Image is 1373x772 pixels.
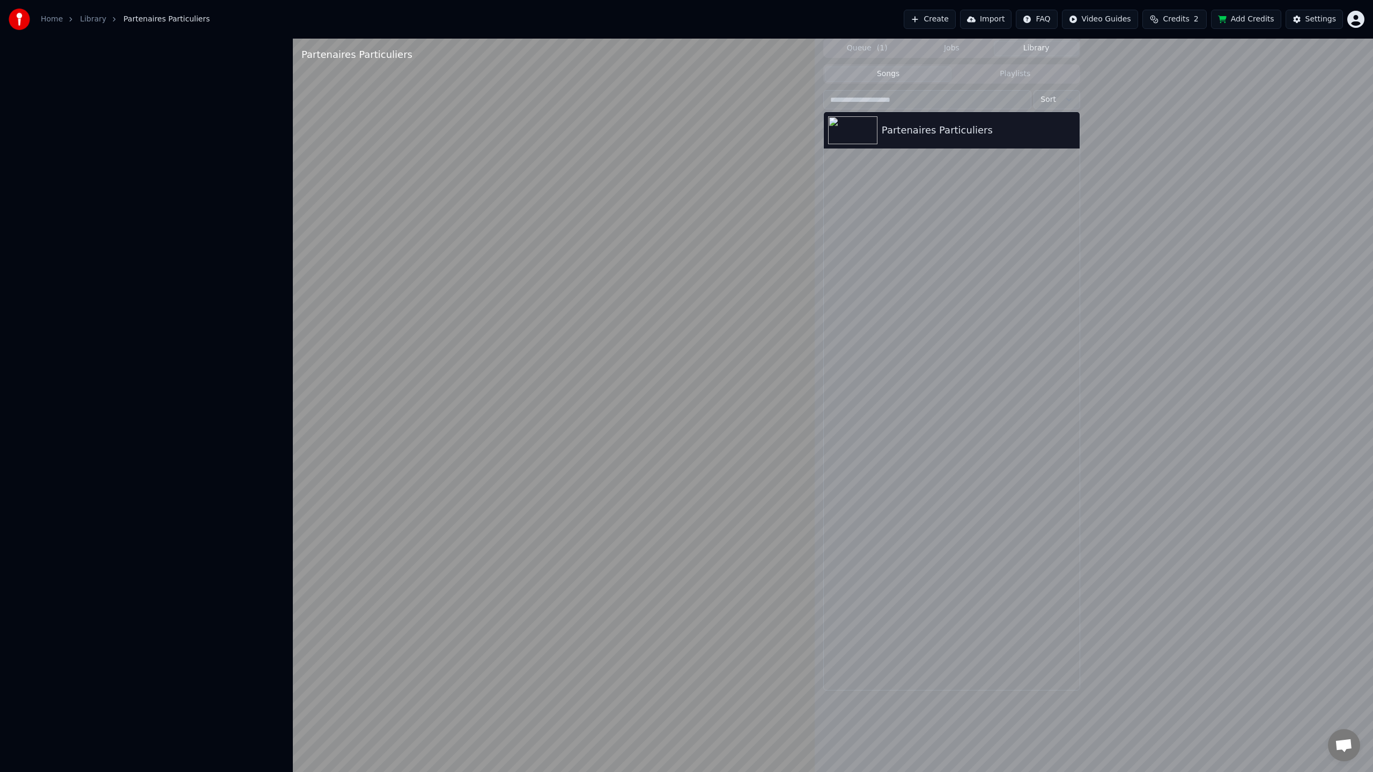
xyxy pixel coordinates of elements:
[1305,14,1336,25] div: Settings
[825,41,910,56] button: Queue
[1062,10,1138,29] button: Video Guides
[1040,94,1056,105] span: Sort
[1211,10,1281,29] button: Add Credits
[825,66,952,82] button: Songs
[960,10,1012,29] button: Import
[1286,10,1343,29] button: Settings
[1163,14,1189,25] span: Credits
[904,10,956,29] button: Create
[301,47,412,62] div: Partenaires Particuliers
[41,14,63,25] a: Home
[910,41,994,56] button: Jobs
[951,66,1079,82] button: Playlists
[877,43,888,54] span: ( 1 )
[80,14,106,25] a: Library
[123,14,210,25] span: Partenaires Particuliers
[994,41,1079,56] button: Library
[1016,10,1057,29] button: FAQ
[9,9,30,30] img: youka
[882,123,1075,138] div: Partenaires Particuliers
[1194,14,1199,25] span: 2
[41,14,210,25] nav: breadcrumb
[1328,729,1360,761] a: Ouvrir le chat
[1142,10,1207,29] button: Credits2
